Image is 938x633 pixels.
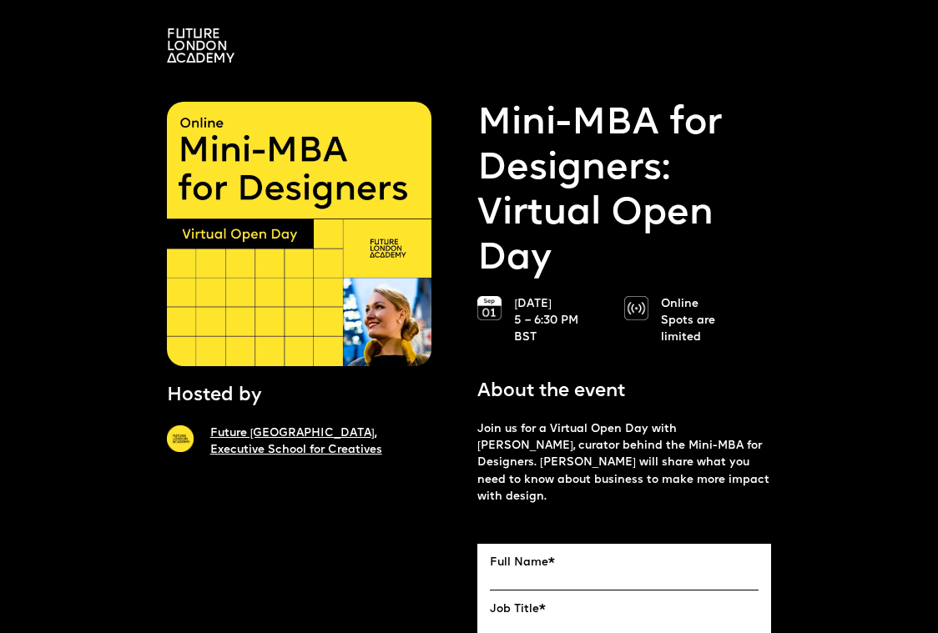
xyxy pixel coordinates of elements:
label: Job Title [490,603,759,616]
img: A yellow circle with Future London Academy logo [167,425,194,452]
label: Full Name [490,556,759,570]
a: Future [GEOGRAPHIC_DATA],Executive School for Creatives [210,428,382,455]
p: Virtual Open Day [477,102,771,282]
p: About the event [477,379,625,404]
p: Join us for a Virtual Open Day with [PERSON_NAME], curator behind the Mini-MBA for Designers. [PE... [477,421,771,505]
p: Hosted by [167,383,262,409]
a: Mini-MBA for Designers: [477,102,771,192]
img: A logo saying in 3 lines: Future London Academy [167,28,234,63]
p: Online Spots are limited [661,296,738,347]
p: [DATE] 5 – 6:30 PM BST [514,296,591,347]
img: A yellow square saying "Online, Mini-MBA for Designers" Virtual Open Day with the photo of curato... [167,102,431,366]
